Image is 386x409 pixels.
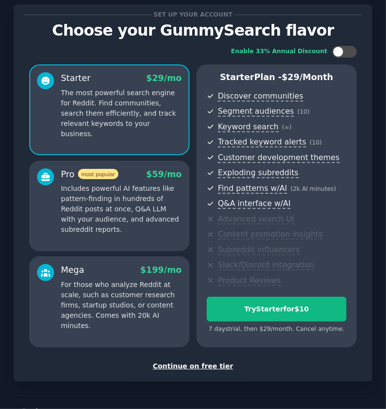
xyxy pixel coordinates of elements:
[218,122,279,132] span: Keyword search
[152,10,234,20] span: Set up your account
[61,184,182,235] p: Includes powerful AI features like pattern-finding in hundreds of Reddit posts at once, Q&A LLM w...
[140,265,182,275] span: $ 199 /mo
[282,124,292,131] span: ( ∞ )
[218,214,294,225] span: Advanced search UI
[61,168,118,181] div: Pro
[24,22,362,39] p: Choose your GummySearch flavor
[218,184,287,194] span: Find patterns w/AI
[218,91,303,102] span: Discover communities
[218,260,314,270] span: Slack/Discord integration
[207,325,347,334] div: 7 days trial, then $ 29 /month . Cancel anytime.
[61,264,84,276] div: Mega
[231,47,328,56] div: Enable 33% Annual Discount
[146,169,182,179] span: $ 59 /mo
[218,106,294,117] span: Segment audiences
[218,199,290,209] span: Q&A interface w/AI
[207,297,347,322] button: TryStarterfor$10
[207,71,347,83] p: Starter Plan -
[218,137,306,147] span: Tracked keyword alerts
[290,185,336,192] span: ( 2k AI minutes )
[282,72,333,82] span: $ 29 /month
[61,280,182,331] p: For those who analyze Reddit at scale, such as customer research firms, startup studios, or conte...
[309,139,322,146] span: ( 10 )
[24,361,362,371] div: Continue on free tier
[218,229,323,240] span: Content promotion insights
[78,169,119,179] span: most popular
[146,73,182,83] span: $ 29 /mo
[218,245,300,255] span: Subreddit influencers
[61,88,182,139] p: The most powerful search engine for Reddit. Find communities, search them efficiently, and track ...
[61,72,91,84] div: Starter
[207,304,346,314] div: Try Starter for $10
[218,276,281,286] span: Product Reviews
[218,168,298,178] span: Exploding subreddits
[297,108,309,115] span: ( 10 )
[218,153,340,163] span: Customer development themes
